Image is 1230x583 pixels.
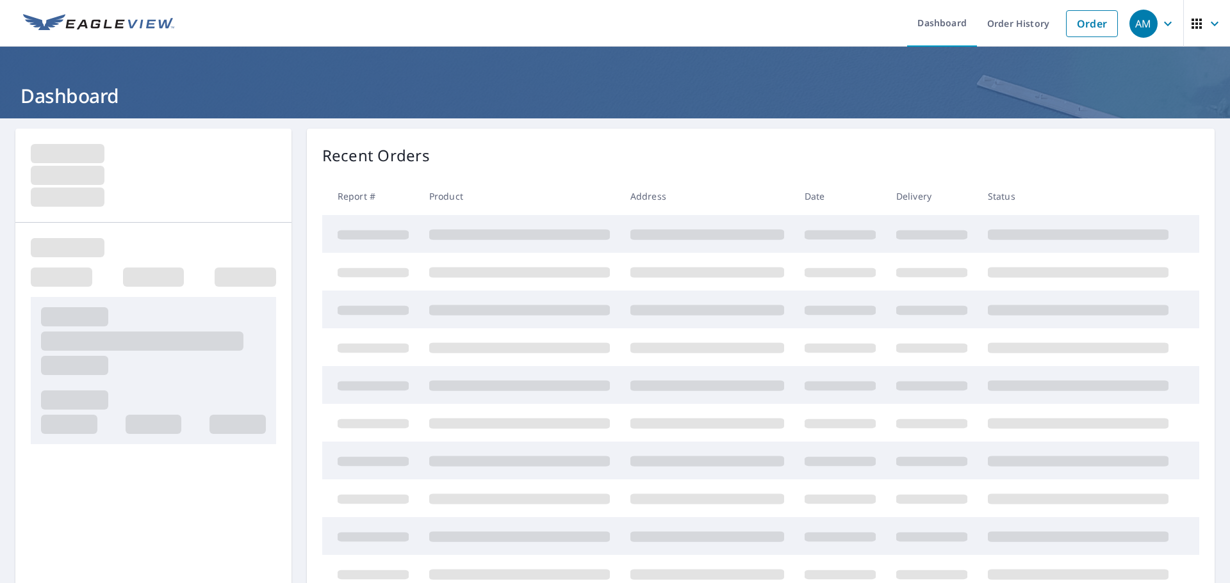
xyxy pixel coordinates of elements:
[322,144,430,167] p: Recent Orders
[794,177,886,215] th: Date
[15,83,1215,109] h1: Dashboard
[886,177,978,215] th: Delivery
[978,177,1179,215] th: Status
[1129,10,1158,38] div: AM
[23,14,174,33] img: EV Logo
[322,177,419,215] th: Report #
[419,177,620,215] th: Product
[1066,10,1118,37] a: Order
[620,177,794,215] th: Address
